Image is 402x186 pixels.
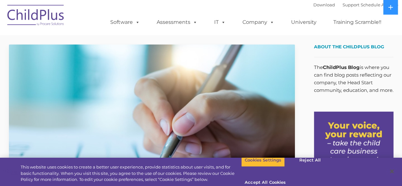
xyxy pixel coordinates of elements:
a: University [285,16,323,29]
a: Training Scramble!! [327,16,388,29]
a: Company [236,16,281,29]
a: Software [104,16,146,29]
a: Schedule A Demo [361,2,398,7]
button: Reject All [290,154,330,167]
a: Download [313,2,335,7]
font: | [313,2,398,7]
img: ChildPlus by Procare Solutions [4,0,68,32]
a: Assessments [150,16,204,29]
a: IT [208,16,232,29]
p: The is where you can find blog posts reflecting our company, the Head Start community, education,... [314,64,393,94]
button: Cookies Settings [241,154,285,167]
div: This website uses cookies to create a better user experience, provide statistics about user visit... [21,164,241,183]
span: About the ChildPlus Blog [314,44,384,50]
a: Support [343,2,359,7]
button: Close [385,164,399,178]
strong: ChildPlus Blog [323,64,360,70]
